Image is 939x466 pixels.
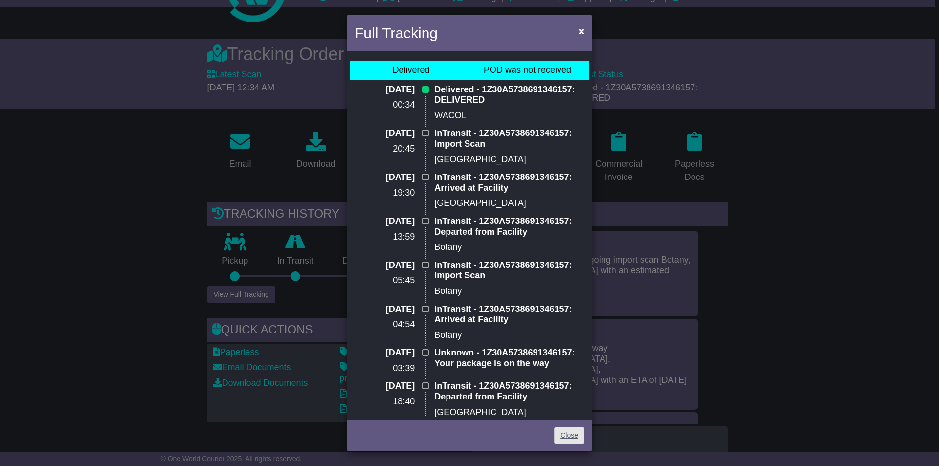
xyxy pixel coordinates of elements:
[434,111,584,121] p: WACOL
[355,304,415,315] p: [DATE]
[355,348,415,358] p: [DATE]
[355,144,415,155] p: 20:45
[434,155,584,165] p: [GEOGRAPHIC_DATA]
[434,330,584,341] p: Botany
[434,128,584,149] p: InTransit - 1Z30A5738691346157: Import Scan
[434,85,584,106] p: Delivered - 1Z30A5738691346157: DELIVERED
[355,22,438,44] h4: Full Tracking
[434,216,584,237] p: InTransit - 1Z30A5738691346157: Departed from Facility
[355,172,415,183] p: [DATE]
[355,100,415,111] p: 00:34
[355,232,415,243] p: 13:59
[355,381,415,392] p: [DATE]
[434,198,584,209] p: [GEOGRAPHIC_DATA]
[434,242,584,253] p: Botany
[355,85,415,95] p: [DATE]
[434,381,584,402] p: InTransit - 1Z30A5738691346157: Departed from Facility
[355,397,415,407] p: 18:40
[355,188,415,199] p: 19:30
[574,21,589,41] button: Close
[554,427,584,444] a: Close
[355,319,415,330] p: 04:54
[484,65,571,75] span: POD was not received
[355,363,415,374] p: 03:39
[355,275,415,286] p: 05:45
[579,25,584,37] span: ×
[434,348,584,369] p: Unknown - 1Z30A5738691346157: Your package is on the way
[434,304,584,325] p: InTransit - 1Z30A5738691346157: Arrived at Facility
[392,65,429,76] div: Delivered
[355,260,415,271] p: [DATE]
[434,172,584,193] p: InTransit - 1Z30A5738691346157: Arrived at Facility
[434,260,584,281] p: InTransit - 1Z30A5738691346157: Import Scan
[434,407,584,418] p: [GEOGRAPHIC_DATA]
[434,286,584,297] p: Botany
[355,216,415,227] p: [DATE]
[355,128,415,139] p: [DATE]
